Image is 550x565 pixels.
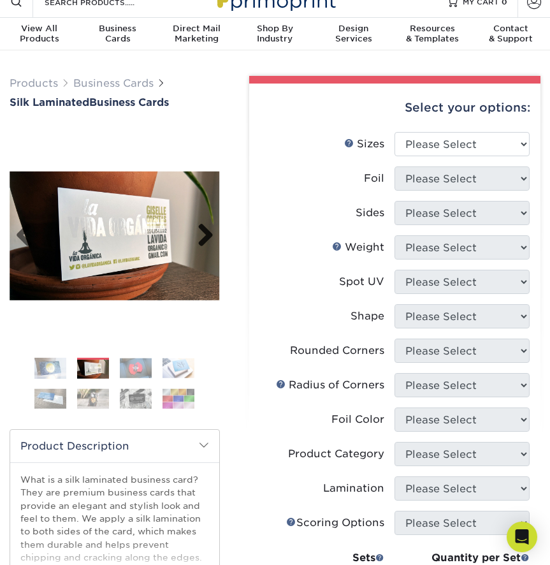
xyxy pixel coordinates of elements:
[351,309,384,324] div: Shape
[73,77,154,89] a: Business Cards
[120,389,152,409] img: Business Cards 07
[393,18,471,52] a: Resources& Templates
[393,24,471,44] div: & Templates
[77,359,109,379] img: Business Cards 02
[393,24,471,34] span: Resources
[344,136,384,152] div: Sizes
[472,24,550,44] div: & Support
[78,24,157,34] span: Business
[290,343,384,358] div: Rounded Corners
[120,358,152,378] img: Business Cards 03
[10,430,219,462] h2: Product Description
[236,24,314,34] span: Shop By
[314,24,393,34] span: Design
[157,24,236,44] div: Marketing
[314,18,393,52] a: DesignServices
[276,378,384,393] div: Radius of Corners
[472,24,550,34] span: Contact
[331,412,384,427] div: Foil Color
[163,358,194,378] img: Business Cards 04
[364,171,384,186] div: Foil
[10,96,220,108] h1: Business Cards
[78,24,157,44] div: Cards
[286,515,384,531] div: Scoring Options
[157,24,236,34] span: Direct Mail
[288,446,384,462] div: Product Category
[34,389,66,409] img: Business Cards 05
[10,96,220,108] a: Silk LaminatedBusiness Cards
[472,18,550,52] a: Contact& Support
[78,18,157,52] a: BusinessCards
[163,389,194,409] img: Business Cards 08
[507,522,537,552] div: Open Intercom Messenger
[314,24,393,44] div: Services
[77,389,109,409] img: Business Cards 06
[236,24,314,44] div: Industry
[10,171,220,300] img: Silk Laminated 02
[236,18,314,52] a: Shop ByIndustry
[323,481,384,496] div: Lamination
[332,240,384,255] div: Weight
[356,205,384,221] div: Sides
[339,274,384,290] div: Spot UV
[34,352,66,384] img: Business Cards 01
[157,18,236,52] a: Direct MailMarketing
[10,96,89,108] span: Silk Laminated
[259,84,530,132] div: Select your options:
[10,77,58,89] a: Products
